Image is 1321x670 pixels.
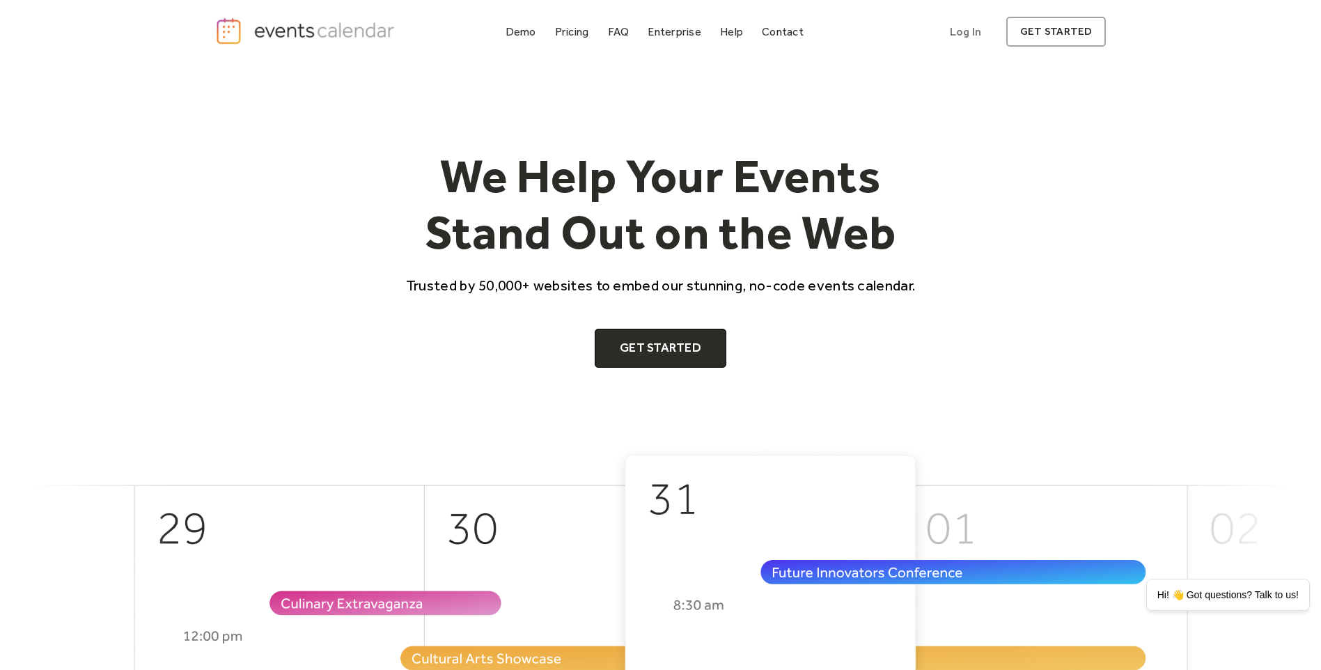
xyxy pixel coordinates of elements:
a: get started [1006,17,1106,47]
a: Help [714,22,749,41]
a: FAQ [602,22,635,41]
h1: We Help Your Events Stand Out on the Web [393,148,928,261]
div: Enterprise [648,28,701,36]
p: Trusted by 50,000+ websites to embed our stunning, no-code events calendar. [393,275,928,295]
a: Contact [756,22,809,41]
a: Get Started [595,329,726,368]
div: Pricing [555,28,589,36]
div: Help [720,28,743,36]
a: home [215,17,399,45]
div: Demo [506,28,536,36]
div: Contact [762,28,804,36]
a: Log In [936,17,995,47]
a: Demo [500,22,542,41]
a: Pricing [549,22,595,41]
a: Enterprise [642,22,706,41]
div: FAQ [608,28,630,36]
